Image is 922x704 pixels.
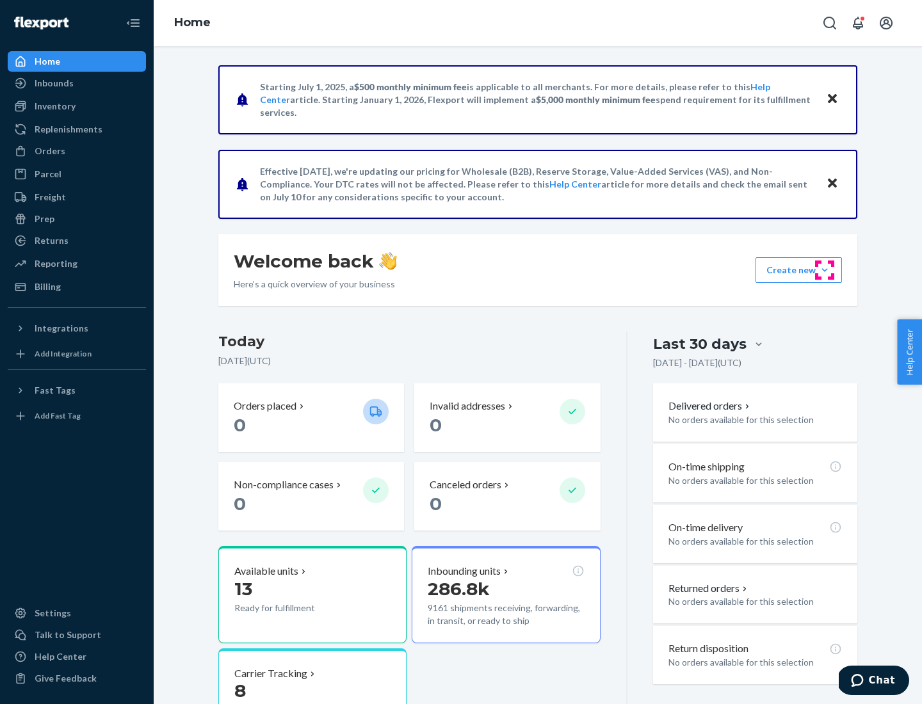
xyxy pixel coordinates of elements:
p: No orders available for this selection [668,595,842,608]
button: Fast Tags [8,380,146,401]
p: 9161 shipments receiving, forwarding, in transit, or ready to ship [428,602,584,627]
h3: Today [218,332,601,352]
span: 0 [430,414,442,436]
div: Help Center [35,650,86,663]
div: Integrations [35,322,88,335]
div: Settings [35,607,71,620]
button: Close [824,175,841,193]
a: Help Center [549,179,601,189]
div: Returns [35,234,69,247]
div: Inventory [35,100,76,113]
h1: Welcome back [234,250,397,273]
span: 0 [234,414,246,436]
button: Canceled orders 0 [414,462,600,531]
button: Help Center [897,319,922,385]
button: Give Feedback [8,668,146,689]
p: No orders available for this selection [668,474,842,487]
div: Inbounds [35,77,74,90]
p: Invalid addresses [430,399,505,413]
div: Fast Tags [35,384,76,397]
p: Here’s a quick overview of your business [234,278,397,291]
button: Open account menu [873,10,899,36]
a: Inbounds [8,73,146,93]
div: Give Feedback [35,672,97,685]
p: On-time shipping [668,460,745,474]
a: Home [174,15,211,29]
button: Orders placed 0 [218,383,404,452]
p: Effective [DATE], we're updating our pricing for Wholesale (B2B), Reserve Storage, Value-Added Se... [260,165,814,204]
div: Add Integration [35,348,92,359]
div: Orders [35,145,65,157]
a: Parcel [8,164,146,184]
p: [DATE] ( UTC ) [218,355,601,367]
button: Delivered orders [668,399,752,413]
a: Replenishments [8,119,146,140]
div: Parcel [35,168,61,180]
button: Create new [756,257,842,283]
span: $500 monthly minimum fee [354,81,467,92]
div: Talk to Support [35,628,101,641]
button: Open notifications [845,10,871,36]
button: Available units13Ready for fulfillment [218,546,407,643]
a: Add Integration [8,344,146,364]
a: Inventory [8,96,146,116]
a: Help Center [8,646,146,667]
button: Invalid addresses 0 [414,383,600,452]
div: Replenishments [35,123,102,136]
a: Home [8,51,146,72]
a: Billing [8,276,146,297]
button: Talk to Support [8,625,146,645]
div: Home [35,55,60,68]
span: 0 [430,493,442,515]
a: Returns [8,230,146,251]
div: Add Fast Tag [35,410,81,421]
div: Freight [35,191,66,204]
span: 0 [234,493,246,515]
div: Prep [35,212,54,225]
button: Integrations [8,318,146,339]
a: Prep [8,209,146,229]
p: On-time delivery [668,520,743,535]
p: Return disposition [668,641,748,656]
p: Orders placed [234,399,296,413]
p: Ready for fulfillment [234,602,353,614]
span: 8 [234,680,246,701]
a: Orders [8,141,146,161]
p: Available units [234,564,298,579]
button: Non-compliance cases 0 [218,462,404,531]
p: No orders available for this selection [668,656,842,669]
div: Last 30 days [653,334,747,354]
p: No orders available for this selection [668,535,842,548]
span: $5,000 monthly minimum fee [536,94,656,105]
img: Flexport logo [14,17,69,29]
p: No orders available for this selection [668,413,842,426]
button: Returned orders [668,581,750,596]
div: Billing [35,280,61,293]
p: Carrier Tracking [234,666,307,681]
button: Close Navigation [120,10,146,36]
div: Reporting [35,257,77,270]
p: Canceled orders [430,477,501,492]
span: 286.8k [428,578,490,600]
a: Freight [8,187,146,207]
button: Inbounding units286.8k9161 shipments receiving, forwarding, in transit, or ready to ship [412,546,600,643]
button: Close [824,90,841,109]
span: 13 [234,578,252,600]
img: hand-wave emoji [379,252,397,270]
ol: breadcrumbs [164,4,221,42]
p: Starting July 1, 2025, a is applicable to all merchants. For more details, please refer to this a... [260,81,814,119]
button: Open Search Box [817,10,843,36]
p: Non-compliance cases [234,477,334,492]
a: Settings [8,603,146,623]
a: Reporting [8,253,146,274]
iframe: Opens a widget where you can chat to one of our agents [839,666,909,698]
p: [DATE] - [DATE] ( UTC ) [653,356,741,369]
a: Add Fast Tag [8,406,146,426]
p: Inbounding units [428,564,501,579]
